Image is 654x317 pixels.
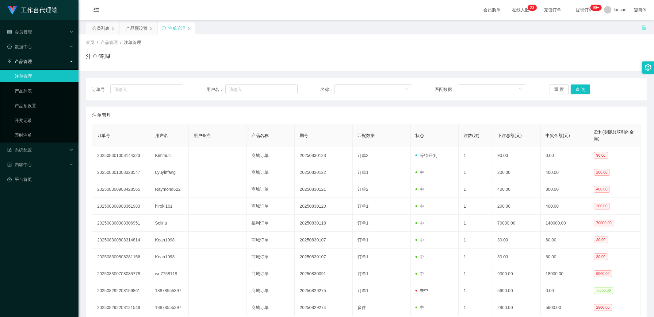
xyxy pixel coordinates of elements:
sup: 23 [528,5,537,11]
a: 图标: dashboard平台首页 [7,173,74,186]
input: 请输入 [225,84,298,94]
td: 20250830122 [295,164,353,181]
td: 202508300908428565 [92,181,150,198]
td: 9000.00 [492,265,541,282]
h1: 工作台代理端 [21,0,58,20]
span: 中奖金额(元) [545,133,570,138]
span: 70000.00 [594,220,614,226]
td: 1 [459,181,492,198]
td: 1 [459,147,492,164]
span: 用户备注 [193,133,211,138]
span: 中 [415,254,424,259]
span: 订单2 [358,187,369,192]
span: 订单1 [358,204,369,209]
span: 状态 [415,133,424,138]
td: 20250829274 [295,299,353,316]
span: 下注总额(元) [497,133,522,138]
span: 用户名 [155,133,168,138]
td: 0.00 [541,147,589,164]
span: 中 [415,187,424,192]
span: 订单1 [358,237,369,242]
i: 图标: setting [644,64,651,71]
span: 注单管理 [124,40,141,45]
a: 产品预设置 [15,100,74,112]
i: 图标: down [519,88,522,92]
span: 9000.00 [594,270,612,277]
td: 20250830120 [295,198,353,215]
span: 200.00 [594,169,610,176]
i: 图标: down [405,88,408,92]
td: 200.00 [492,164,541,181]
span: 订单1 [358,254,369,259]
div: 注单管理 [168,22,185,34]
td: 70000.00 [492,215,541,232]
td: 5600.00 [541,299,589,316]
td: 202508300708085778 [92,265,150,282]
span: 充值订单 [541,8,564,12]
td: 0.00 [541,282,589,299]
span: 盈利(实际总获利的金额) [594,130,634,141]
td: 20250830118 [295,215,353,232]
button: 重 置 [549,84,569,94]
td: 400.00 [541,198,589,215]
span: 名称： [320,86,334,93]
td: 202508301008328547 [92,164,150,181]
td: 1 [459,164,492,181]
span: / [120,40,121,45]
td: 20250830091 [295,265,353,282]
span: 产品名称 [251,133,269,138]
i: 图标: close [187,27,191,30]
span: 中 [415,305,424,310]
span: 匹配数据 [358,133,375,138]
button: 查 询 [571,84,590,94]
span: 400.00 [594,186,610,193]
td: 1 [459,299,492,316]
td: Raymond622 [150,181,189,198]
span: 订单1 [358,271,369,276]
span: 中 [415,170,424,175]
td: 商城订单 [247,181,295,198]
td: 20250829275 [295,282,353,299]
i: 图标: global [634,8,638,12]
i: 图标: close [149,27,153,30]
td: 30.00 [492,249,541,265]
span: 订单号： [92,86,110,93]
sup: 1016 [591,5,602,11]
td: 400.00 [541,164,589,181]
td: hiroki161 [150,198,189,215]
td: Selina [150,215,189,232]
td: 90.00 [492,147,541,164]
span: 90.00 [594,152,608,159]
td: 202508301008144323 [92,147,150,164]
td: 商城订单 [247,198,295,215]
td: 20250830121 [295,181,353,198]
span: 期号 [300,133,308,138]
td: wo7758119 [150,265,189,282]
span: 匹配数据： [435,86,458,93]
i: 图标: sync [162,26,166,30]
span: 订单号 [97,133,110,138]
i: 图标: form [7,148,12,152]
i: 图标: appstore-o [7,59,12,64]
td: 400.00 [492,181,541,198]
span: 用户名： [206,86,225,93]
i: 图标: menu-fold [86,0,107,20]
a: 即时注单 [15,129,74,141]
span: 提现订单 [573,8,596,12]
td: 商城订单 [247,164,295,181]
i: 图标: table [7,30,12,34]
i: 图标: close [111,27,115,30]
span: 30.00 [594,237,608,243]
td: 商城订单 [247,299,295,316]
span: / [97,40,98,45]
td: 30.00 [492,232,541,249]
span: 订单1 [358,170,369,175]
td: 202508300908361983 [92,198,150,215]
td: 202508292208121548 [92,299,150,316]
td: 202508300908306951 [92,215,150,232]
span: 未中 [415,288,428,293]
i: 图标: profile [7,162,12,167]
p: 3 [532,5,534,11]
img: logo.9652507e.png [7,6,17,15]
input: 请输入 [110,84,183,94]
